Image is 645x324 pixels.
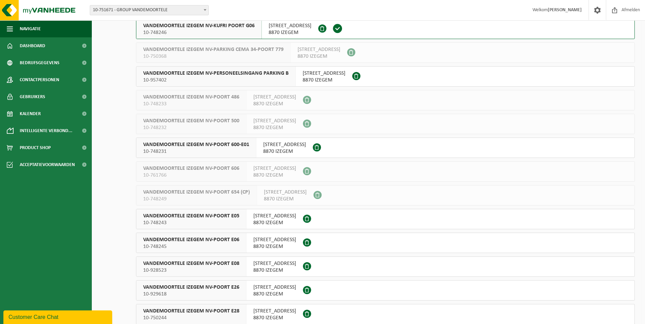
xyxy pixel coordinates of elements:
span: [STREET_ADDRESS] [253,165,296,172]
span: VANDEMOORTELE IZEGEM NV-POORT E05 [143,213,239,219]
button: VANDEMOORTELE IZEGEM NV-KUFRI POORT G06 10-748246 [STREET_ADDRESS]8870 IZEGEM [136,19,635,39]
span: 10-748231 [143,148,249,155]
span: 8870 IZEGEM [253,267,296,274]
span: 8870 IZEGEM [263,148,306,155]
span: 10-748246 [143,29,255,36]
span: VANDEMOORTELE IZEGEM NV-POORT E08 [143,260,239,267]
span: 10-929618 [143,291,239,298]
span: Intelligente verbond... [20,122,72,139]
button: VANDEMOORTELE IZEGEM NV-PERSONEELSINGANG PARKING B 10-957402 [STREET_ADDRESS]8870 IZEGEM [136,66,635,87]
span: 10-748243 [143,219,239,226]
span: 10-751671 - GROUP VANDEMOORTELE [90,5,209,15]
span: 10-748249 [143,196,250,202]
span: 10-748233 [143,101,239,107]
span: [STREET_ADDRESS] [303,70,345,77]
span: 10-748232 [143,124,239,131]
span: 8870 IZEGEM [253,314,296,321]
span: [STREET_ADDRESS] [253,118,296,124]
span: VANDEMOORTELE IZEGEM NV-PERSONEELSINGANG PARKING B [143,70,289,77]
span: Acceptatievoorwaarden [20,156,75,173]
span: VANDEMOORTELE IZEGEM NV-POORT E28 [143,308,239,314]
span: Product Shop [20,139,51,156]
span: [STREET_ADDRESS] [253,213,296,219]
span: 10-928523 [143,267,239,274]
span: [STREET_ADDRESS] [253,94,296,101]
span: [STREET_ADDRESS] [298,46,340,53]
span: 8870 IZEGEM [253,172,296,179]
span: 8870 IZEGEM [303,77,345,84]
span: 8870 IZEGEM [253,291,296,298]
button: VANDEMOORTELE IZEGEM NV-POORT 600-E01 10-748231 [STREET_ADDRESS]8870 IZEGEM [136,138,635,158]
span: VANDEMOORTELE IZEGEM NV-POORT E06 [143,236,239,243]
span: VANDEMOORTELE IZEGEM NV-POORT E26 [143,284,239,291]
span: 8870 IZEGEM [298,53,340,60]
span: 10-751671 - GROUP VANDEMOORTELE [90,5,208,15]
span: [STREET_ADDRESS] [253,236,296,243]
span: 8870 IZEGEM [269,29,311,36]
span: Bedrijfsgegevens [20,54,60,71]
span: Dashboard [20,37,45,54]
iframe: chat widget [3,309,114,324]
span: VANDEMOORTELE IZEGEM NV-POORT 486 [143,94,239,101]
span: 8870 IZEGEM [253,219,296,226]
span: Navigatie [20,20,41,37]
span: 8870 IZEGEM [253,243,296,250]
span: 10-957402 [143,77,289,84]
span: [STREET_ADDRESS] [264,189,307,196]
span: VANDEMOORTELE IZEGEM NV-POORT 500 [143,118,239,124]
span: VANDEMOORTELE IZEGEM NV-POORT 654 (CP) [143,189,250,196]
span: Gebruikers [20,88,45,105]
span: Kalender [20,105,41,122]
span: 10-748245 [143,243,239,250]
span: [STREET_ADDRESS] [253,284,296,291]
span: [STREET_ADDRESS] [269,22,311,29]
span: [STREET_ADDRESS] [253,308,296,314]
button: VANDEMOORTELE IZEGEM NV-POORT E06 10-748245 [STREET_ADDRESS]8870 IZEGEM [136,233,635,253]
span: [STREET_ADDRESS] [263,141,306,148]
span: 8870 IZEGEM [253,101,296,107]
span: 10-761766 [143,172,239,179]
span: 10-750244 [143,314,239,321]
span: Contactpersonen [20,71,59,88]
span: VANDEMOORTELE IZEGEM NV-PARKING CEMA 34-POORT 779 [143,46,284,53]
span: VANDEMOORTELE IZEGEM NV-KUFRI POORT G06 [143,22,255,29]
button: VANDEMOORTELE IZEGEM NV-POORT E26 10-929618 [STREET_ADDRESS]8870 IZEGEM [136,280,635,301]
span: [STREET_ADDRESS] [253,260,296,267]
button: VANDEMOORTELE IZEGEM NV-POORT E08 10-928523 [STREET_ADDRESS]8870 IZEGEM [136,256,635,277]
span: 8870 IZEGEM [264,196,307,202]
span: VANDEMOORTELE IZEGEM NV-POORT 606 [143,165,239,172]
strong: [PERSON_NAME] [548,7,582,13]
span: VANDEMOORTELE IZEGEM NV-POORT 600-E01 [143,141,249,148]
span: 10-750368 [143,53,284,60]
span: 8870 IZEGEM [253,124,296,131]
button: VANDEMOORTELE IZEGEM NV-POORT E05 10-748243 [STREET_ADDRESS]8870 IZEGEM [136,209,635,229]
